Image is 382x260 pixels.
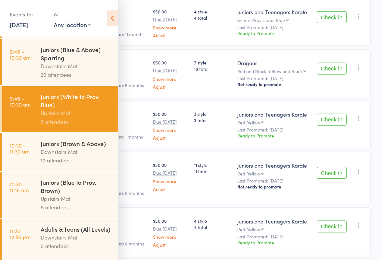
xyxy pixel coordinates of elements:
[237,171,309,176] div: Red
[153,111,188,140] div: $50.00
[41,203,112,212] div: 8 attendees
[237,178,309,183] small: Last Promoted: [DATE]
[153,68,188,73] small: Due [DATE]
[41,233,112,242] div: Downstairs Mat
[41,148,112,156] div: Downstairs Mat
[237,8,309,16] div: Juniors and Teenagers Karate
[194,224,231,230] span: 4 total
[153,76,188,81] a: Show more
[194,15,231,21] span: 4 total
[194,168,231,174] span: 11 total
[194,59,231,66] span: 7 style
[237,59,309,67] div: Dragons
[41,117,112,126] div: 6 attendees
[153,25,188,30] a: Show more
[237,132,309,139] div: Ready to Promote
[153,17,188,22] small: Due [DATE]
[10,228,31,240] time: 11:30 - 12:30 pm
[194,66,231,72] span: 16 total
[153,119,188,124] small: Due [DATE]
[2,133,118,171] a: 10:30 -11:30 amJuniors (Brown & Above)Downstairs Mat19 attendees
[10,181,29,193] time: 10:30 - 11:15 am
[41,178,112,194] div: Juniors (Blue to Prov. Brown)
[41,45,112,62] div: Juniors (Blue & Above) Sparring
[237,120,309,125] div: Red
[237,239,309,245] div: Ready to Promote
[153,226,188,231] small: Due [DATE]
[268,69,303,73] div: Yellow and Black
[153,234,188,239] a: Show more
[237,30,309,36] div: Ready to Promote
[317,114,347,126] button: Check in
[153,84,188,89] a: Adjust
[41,225,112,233] div: Adults & Teens (All Levels)
[2,219,118,257] a: 11:30 -12:30 pmAdults & Teens (All Levels)Downstairs Mat5 attendees
[194,8,231,15] span: 4 style
[41,194,112,203] div: Upstairs Mat
[237,76,309,81] small: Last Promoted: [DATE]
[10,8,46,20] div: Events for
[317,167,347,179] button: Check in
[10,142,29,154] time: 10:30 - 11:30 am
[41,70,112,79] div: 20 attendees
[41,92,112,109] div: Juniors (White to Prov. Blue)
[237,81,309,87] div: Not ready to promote
[317,221,347,232] button: Check in
[237,234,309,239] small: Last Promoted: [DATE]
[194,117,231,123] span: 3 total
[194,111,231,117] span: 3 style
[194,162,231,168] span: 11 style
[237,111,309,118] div: Juniors and Teenagers Karate
[194,218,231,224] span: 4 style
[237,69,309,73] div: Red and Black
[237,127,309,132] small: Last Promoted: [DATE]
[2,172,118,218] a: 10:30 -11:15 amJuniors (Blue to Prov. Brown)Upstairs Mat8 attendees
[252,18,285,22] div: Provisional Blue
[54,8,91,20] div: At
[41,156,112,165] div: 19 attendees
[2,86,118,132] a: 9:45 -10:30 amJuniors (White to Prov. Blue)Upstairs Mat6 attendees
[2,39,118,85] a: 9:45 -10:30 amJuniors (Blue & Above) SparringDownstairs Mat20 attendees
[153,33,188,38] a: Adjust
[237,162,309,169] div: Juniors and Teenagers Karate
[54,20,91,29] div: Any location
[41,242,112,250] div: 5 attendees
[153,242,188,247] a: Adjust
[41,62,112,70] div: Downstairs Mat
[153,59,188,89] div: $50.00
[153,8,188,38] div: $50.00
[237,25,309,30] small: Last Promoted: [DATE]
[153,187,188,191] a: Adjust
[237,227,309,232] div: Red
[317,11,347,23] button: Check in
[41,109,112,117] div: Upstairs Mat
[153,162,188,191] div: $50.00
[247,120,260,125] div: Yellow
[153,218,188,247] div: $50.00
[247,227,260,232] div: Yellow
[153,127,188,132] a: Show more
[153,179,188,184] a: Show more
[237,18,309,22] div: Green
[10,20,28,29] a: [DATE]
[317,63,347,74] button: Check in
[10,95,31,107] time: 9:45 - 10:30 am
[41,139,112,148] div: Juniors (Brown & Above)
[10,48,31,60] time: 9:45 - 10:30 am
[153,135,188,140] a: Adjust
[237,184,309,190] div: Not ready to promote
[153,170,188,175] small: Due [DATE]
[237,218,309,225] div: Juniors and Teenagers Karate
[247,171,260,176] div: Yellow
